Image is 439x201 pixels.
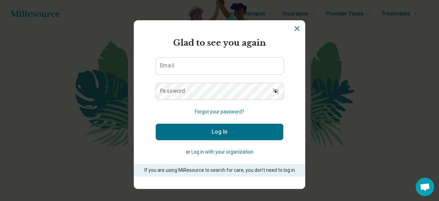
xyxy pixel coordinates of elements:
button: Show password [268,83,283,99]
button: Log in with your organization [191,148,253,156]
label: Password [160,88,185,94]
button: Forgot your password? [195,108,244,115]
label: Email [160,63,174,68]
button: Log In [156,124,283,140]
p: or [156,148,283,156]
p: If you are using MiResource to search for care, you don’t need to log in [143,167,296,174]
section: Login Dialog [134,20,305,189]
h2: Glad to see you again [156,37,283,49]
button: Dismiss [293,24,301,33]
